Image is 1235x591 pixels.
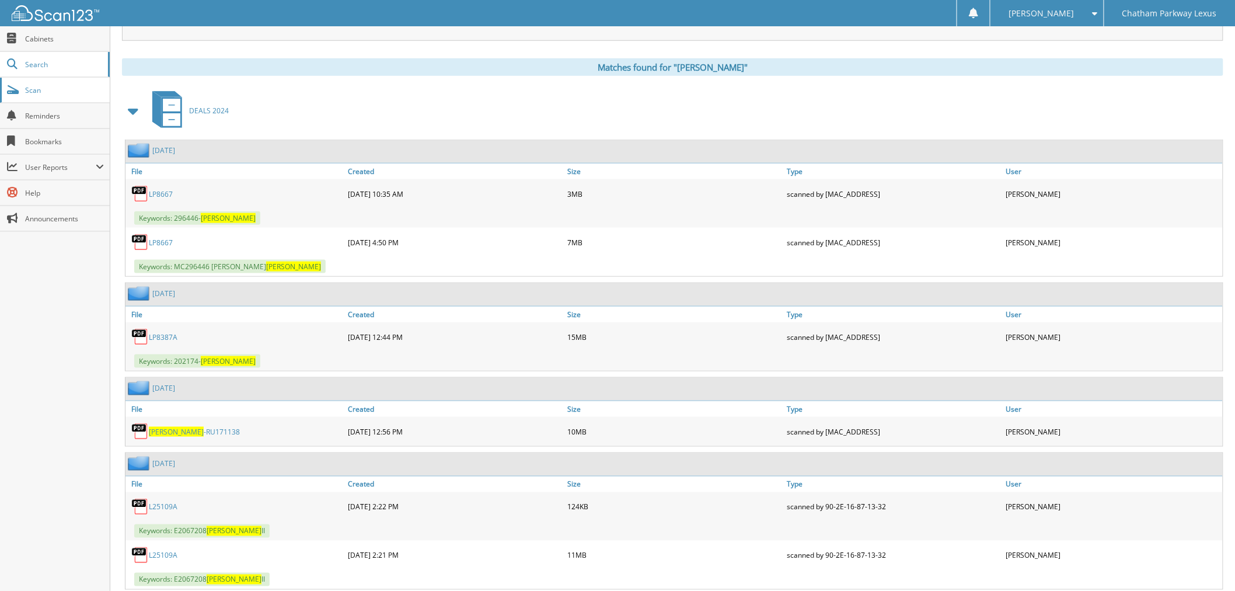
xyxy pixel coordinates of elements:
[1003,325,1223,349] div: [PERSON_NAME]
[152,383,175,393] a: [DATE]
[784,182,1003,206] div: scanned by [MAC_ADDRESS]
[784,477,1003,492] a: Type
[564,544,784,567] div: 11MB
[134,354,260,368] span: Keywords: 202174-
[345,544,564,567] div: [DATE] 2:21 PM
[201,356,256,366] span: [PERSON_NAME]
[1003,544,1223,567] div: [PERSON_NAME]
[207,575,261,585] span: [PERSON_NAME]
[131,423,149,440] img: PDF.png
[25,188,104,198] span: Help
[25,85,104,95] span: Scan
[189,106,229,116] span: DEALS 2024
[266,262,321,272] span: [PERSON_NAME]
[345,401,564,417] a: Created
[128,143,152,158] img: folder2.png
[1003,164,1223,179] a: User
[12,5,99,21] img: scan123-logo-white.svg
[1003,307,1223,322] a: User
[125,401,345,417] a: File
[149,551,177,561] a: L25109A
[1003,182,1223,206] div: [PERSON_NAME]
[149,427,204,437] span: [PERSON_NAME]
[1003,477,1223,492] a: User
[207,526,261,536] span: [PERSON_NAME]
[345,164,564,179] a: Created
[345,231,564,254] div: [DATE] 4:50 PM
[784,495,1003,519] div: scanned by 90-2E-16-87-13-32
[145,88,229,134] a: DEALS 2024
[784,420,1003,443] div: scanned by [MAC_ADDRESS]
[1003,495,1223,519] div: [PERSON_NAME]
[149,332,177,342] a: LP8387A
[345,182,564,206] div: [DATE] 10:35 AM
[345,477,564,492] a: Created
[128,456,152,471] img: folder2.png
[25,162,96,172] span: User Reports
[134,211,260,225] span: Keywords: 296446-
[152,288,175,298] a: [DATE]
[25,34,104,44] span: Cabinets
[1003,420,1223,443] div: [PERSON_NAME]
[152,145,175,155] a: [DATE]
[131,498,149,516] img: PDF.png
[345,307,564,322] a: Created
[25,111,104,121] span: Reminders
[134,260,326,273] span: Keywords: MC296446 [PERSON_NAME]
[784,231,1003,254] div: scanned by [MAC_ADDRESS]
[784,401,1003,417] a: Type
[201,213,256,223] span: [PERSON_NAME]
[564,420,784,443] div: 10MB
[134,524,270,538] span: Keywords: E2067208 II
[564,495,784,519] div: 124KB
[131,234,149,251] img: PDF.png
[1003,231,1223,254] div: [PERSON_NAME]
[131,328,149,346] img: PDF.png
[564,307,784,322] a: Size
[149,502,177,512] a: L25109A
[122,58,1223,76] div: Matches found for "[PERSON_NAME]"
[784,325,1003,349] div: scanned by [MAC_ADDRESS]
[784,307,1003,322] a: Type
[784,544,1003,567] div: scanned by 90-2E-16-87-13-32
[128,381,152,395] img: folder2.png
[149,427,240,437] a: [PERSON_NAME]-RU171138
[128,286,152,301] img: folder2.png
[125,477,345,492] a: File
[784,164,1003,179] a: Type
[564,477,784,492] a: Size
[149,189,173,199] a: LP8667
[345,420,564,443] div: [DATE] 12:56 PM
[131,185,149,203] img: PDF.png
[564,164,784,179] a: Size
[564,231,784,254] div: 7MB
[125,164,345,179] a: File
[152,458,175,468] a: [DATE]
[1003,401,1223,417] a: User
[1122,10,1217,17] span: Chatham Parkway Lexus
[564,401,784,417] a: Size
[125,307,345,322] a: File
[1009,10,1074,17] span: [PERSON_NAME]
[149,238,173,248] a: LP8667
[25,60,102,69] span: Search
[345,325,564,349] div: [DATE] 12:44 PM
[131,547,149,564] img: PDF.png
[25,137,104,147] span: Bookmarks
[564,182,784,206] div: 3MB
[134,573,270,586] span: Keywords: E2067208 II
[564,325,784,349] div: 15MB
[25,214,104,224] span: Announcements
[345,495,564,519] div: [DATE] 2:22 PM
